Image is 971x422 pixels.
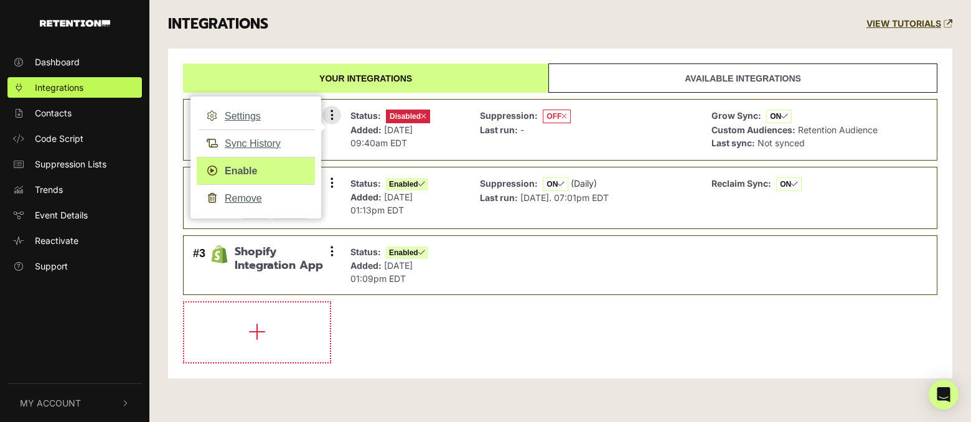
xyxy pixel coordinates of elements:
[543,177,568,191] span: ON
[35,55,80,68] span: Dashboard
[929,380,959,410] div: Open Intercom Messenger
[7,128,142,149] a: Code Script
[235,245,332,272] span: Shopify Integration App
[350,260,413,284] span: [DATE] 01:09pm EDT
[350,192,382,202] strong: Added:
[7,179,142,200] a: Trends
[7,52,142,72] a: Dashboard
[480,110,538,121] strong: Suppression:
[183,63,548,93] a: Your integrations
[40,20,110,27] img: Retention.com
[480,124,518,135] strong: Last run:
[571,178,597,189] span: (Daily)
[350,178,381,189] strong: Status:
[35,157,106,171] span: Suppression Lists
[350,110,381,121] strong: Status:
[20,396,81,410] span: My Account
[35,132,83,145] span: Code Script
[520,192,609,203] span: [DATE]. 07:01pm EDT
[7,77,142,98] a: Integrations
[7,384,142,422] button: My Account
[711,178,771,189] strong: Reclaim Sync:
[350,124,413,148] span: [DATE] 09:40am EDT
[7,103,142,123] a: Contacts
[35,81,83,94] span: Integrations
[35,183,63,196] span: Trends
[543,110,571,123] span: OFF
[350,246,381,257] strong: Status:
[210,245,228,263] img: Shopify Integration App
[548,63,937,93] a: Available integrations
[711,110,761,121] strong: Grow Sync:
[798,124,878,135] span: Retention Audience
[35,234,78,247] span: Reactivate
[197,157,315,185] a: Enable
[7,230,142,251] a: Reactivate
[711,138,755,148] strong: Last sync:
[758,138,805,148] span: Not synced
[35,260,68,273] span: Support
[168,16,268,33] h3: INTEGRATIONS
[193,245,205,285] div: #3
[520,124,524,135] span: -
[386,246,428,259] span: Enabled
[386,178,428,190] span: Enabled
[766,110,792,123] span: ON
[480,192,518,203] strong: Last run:
[7,256,142,276] a: Support
[776,177,802,191] span: ON
[197,184,315,212] a: Remove
[480,178,538,189] strong: Suppression:
[197,129,315,157] a: Sync History
[711,124,795,135] strong: Custom Audiences:
[35,209,88,222] span: Event Details
[386,110,430,123] span: Disabled
[866,19,952,29] a: VIEW TUTORIALS
[7,154,142,174] a: Suppression Lists
[350,260,382,271] strong: Added:
[35,106,72,120] span: Contacts
[350,124,382,135] strong: Added:
[197,103,315,130] a: Settings
[7,205,142,225] a: Event Details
